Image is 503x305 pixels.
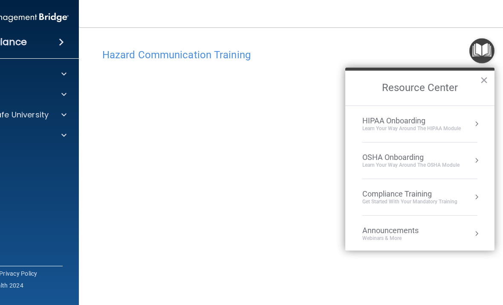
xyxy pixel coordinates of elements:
div: Get Started with your mandatory training [362,198,457,205]
div: HIPAA Onboarding [362,116,461,125]
div: Resource Center [345,68,494,251]
button: Close [480,73,488,87]
div: Compliance Training [362,189,457,199]
h2: Resource Center [345,71,494,105]
div: Learn Your Way around the HIPAA module [362,125,461,132]
div: Webinars & More [362,235,436,242]
button: Open Resource Center [469,38,494,63]
div: Announcements [362,226,436,235]
div: Learn your way around the OSHA module [362,162,460,169]
div: OSHA Onboarding [362,153,460,162]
